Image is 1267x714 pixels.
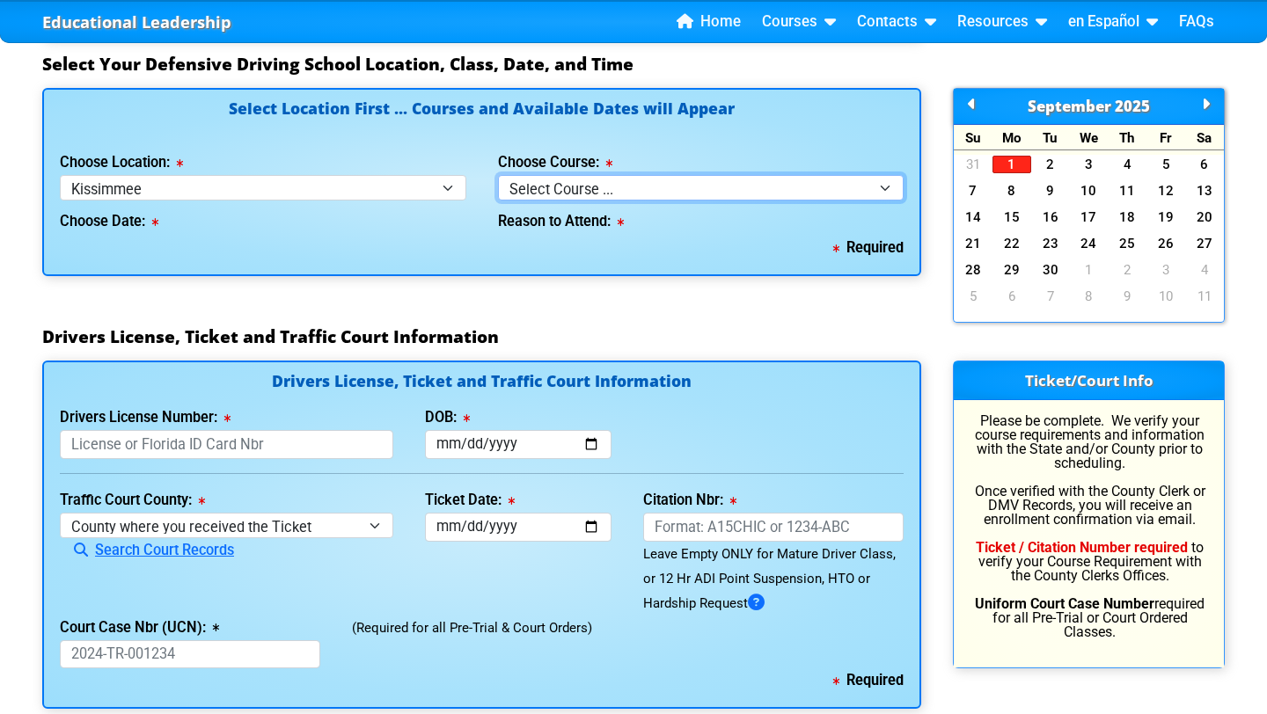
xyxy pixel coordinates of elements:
a: 1 [1070,261,1109,279]
a: 17 [1070,208,1109,226]
input: License or Florida ID Card Nbr [60,430,393,459]
a: 2 [1031,156,1070,173]
a: Home [670,9,748,35]
a: 31 [954,156,992,173]
div: Sa [1185,125,1224,150]
a: 3 [1070,156,1109,173]
label: Choose Date: [60,215,158,229]
input: mm/dd/yyyy [425,513,612,542]
div: Th [1108,125,1146,150]
a: 27 [1185,235,1224,252]
a: 6 [992,288,1031,305]
a: Resources [950,9,1054,35]
b: Required [833,239,904,256]
a: 12 [1146,182,1185,200]
a: 23 [1031,235,1070,252]
a: 15 [992,208,1031,226]
div: We [1070,125,1109,150]
label: Citation Nbr: [643,493,736,507]
a: 5 [954,288,992,305]
b: Uniform Court Case Number [975,595,1154,612]
label: Drivers License Number: [60,411,231,425]
a: 4 [1108,156,1146,173]
h3: Drivers License, Ticket and Traffic Court Information [42,326,1225,347]
a: 8 [1070,288,1109,305]
a: 21 [954,235,992,252]
a: en Español [1061,9,1165,35]
a: 11 [1185,288,1224,305]
input: 2024-TR-001234 [60,640,320,669]
a: Courses [755,9,843,35]
label: Reason to Attend: [498,215,624,229]
a: FAQs [1172,9,1221,35]
input: Format: A15CHIC or 1234-ABC [643,513,904,542]
a: 14 [954,208,992,226]
label: DOB: [425,411,470,425]
span: 2025 [1115,96,1150,116]
p: Please be complete. We verify your course requirements and information with the State and/or Coun... [970,414,1208,639]
input: mm/dd/yyyy [425,430,612,459]
h3: Select Your Defensive Driving School Location, Class, Date, and Time [42,54,1225,75]
div: Fr [1146,125,1185,150]
b: Ticket / Citation Number required [976,539,1188,556]
label: Choose Course: [498,156,612,170]
a: 30 [1031,261,1070,279]
div: Su [954,125,992,150]
a: 9 [1108,288,1146,305]
a: 10 [1070,182,1109,200]
a: Contacts [850,9,943,35]
b: Required [833,672,904,688]
h4: Select Location First ... Courses and Available Dates will Appear [60,101,904,137]
a: 28 [954,261,992,279]
div: Tu [1031,125,1070,150]
a: 25 [1108,235,1146,252]
a: 2 [1108,261,1146,279]
a: 18 [1108,208,1146,226]
a: 9 [1031,182,1070,200]
div: (Required for all Pre-Trial & Court Orders) [336,616,919,669]
a: 26 [1146,235,1185,252]
a: 1 [992,156,1031,173]
a: 4 [1185,261,1224,279]
label: Choose Location: [60,156,183,170]
a: 7 [954,182,992,200]
a: Search Court Records [60,542,234,558]
a: 3 [1146,261,1185,279]
a: 16 [1031,208,1070,226]
a: 8 [992,182,1031,200]
a: 7 [1031,288,1070,305]
label: Traffic Court County: [60,493,205,507]
div: Leave Empty ONLY for Mature Driver Class, or 12 Hr ADI Point Suspension, HTO or Hardship Request [643,542,904,616]
div: Mo [992,125,1031,150]
a: 29 [992,261,1031,279]
h3: Ticket/Court Info [954,361,1224,400]
label: Court Case Nbr (UCN): [60,621,219,635]
a: 20 [1185,208,1224,226]
a: 5 [1146,156,1185,173]
a: 10 [1146,288,1185,305]
a: Educational Leadership [42,8,231,37]
h4: Drivers License, Ticket and Traffic Court Information [60,374,904,392]
span: September [1028,96,1111,116]
a: 19 [1146,208,1185,226]
a: 22 [992,235,1031,252]
a: 13 [1185,182,1224,200]
a: 6 [1185,156,1224,173]
a: 11 [1108,182,1146,200]
a: 24 [1070,235,1109,252]
label: Ticket Date: [425,493,515,507]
